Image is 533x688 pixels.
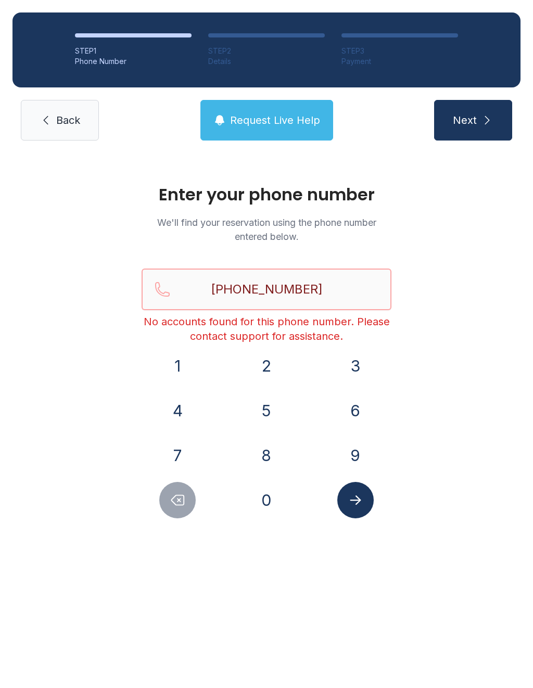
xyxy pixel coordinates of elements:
[75,46,192,56] div: STEP 1
[453,113,477,128] span: Next
[248,437,285,474] button: 8
[208,56,325,67] div: Details
[142,269,391,310] input: Reservation phone number
[248,392,285,429] button: 5
[337,392,374,429] button: 6
[341,56,458,67] div: Payment
[159,482,196,518] button: Delete number
[142,186,391,203] h1: Enter your phone number
[142,215,391,244] p: We'll find your reservation using the phone number entered below.
[337,482,374,518] button: Submit lookup form
[75,56,192,67] div: Phone Number
[230,113,320,128] span: Request Live Help
[159,437,196,474] button: 7
[337,437,374,474] button: 9
[159,392,196,429] button: 4
[248,482,285,518] button: 0
[248,348,285,384] button: 2
[337,348,374,384] button: 3
[142,314,391,343] div: No accounts found for this phone number. Please contact support for assistance.
[341,46,458,56] div: STEP 3
[159,348,196,384] button: 1
[56,113,80,128] span: Back
[208,46,325,56] div: STEP 2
